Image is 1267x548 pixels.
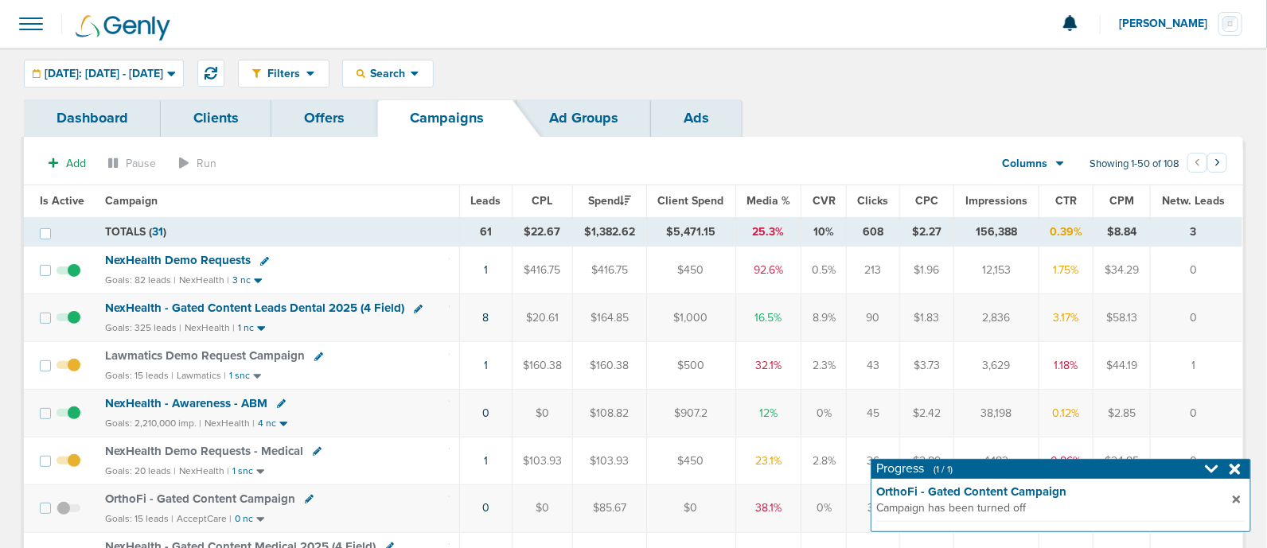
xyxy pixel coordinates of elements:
[899,217,953,247] td: $2.27
[801,217,847,247] td: 10%
[484,359,488,372] a: 1
[232,274,251,286] small: 3 nc
[235,513,253,525] small: 0 nc
[1039,217,1094,247] td: 0.39%
[573,484,646,532] td: $85.67
[735,217,801,247] td: 25.3%
[847,390,899,437] td: 45
[105,513,173,525] small: Goals: 15 leads |
[801,342,847,390] td: 2.3%
[532,194,552,208] span: CPL
[801,247,847,294] td: 0.5%
[470,194,501,208] span: Leads
[105,418,201,429] small: Goals: 2,210,000 imp. |
[24,99,161,137] a: Dashboard
[1207,153,1227,173] button: Go to next page
[899,247,953,294] td: $1.96
[271,99,377,137] a: Offers
[573,247,646,294] td: $416.75
[105,492,295,506] span: OrthoFi - Gated Content Campaign
[573,217,646,247] td: $1,382.62
[747,194,790,208] span: Media %
[238,322,254,334] small: 1 nc
[512,217,573,247] td: $22.67
[573,437,646,484] td: $103.93
[105,274,176,286] small: Goals: 82 leads |
[915,194,938,208] span: CPC
[735,294,801,342] td: 16.5%
[847,294,899,342] td: 90
[1094,217,1151,247] td: $8.84
[646,294,735,342] td: $1,000
[177,513,232,524] small: AcceptCare |
[735,342,801,390] td: 32.1%
[1090,157,1179,171] span: Showing 1-50 of 108
[646,247,735,294] td: $450
[1150,342,1242,390] td: 1
[512,484,573,532] td: $0
[934,463,953,474] span: (1 / 1)
[847,437,899,484] td: 36
[66,157,86,170] span: Add
[965,194,1027,208] span: Impressions
[646,217,735,247] td: $5,471.15
[573,390,646,437] td: $108.82
[646,342,735,390] td: $500
[876,484,1233,500] strong: OrthoFi - Gated Content Campaign
[801,294,847,342] td: 8.9%
[482,501,489,515] a: 0
[801,437,847,484] td: 2.8%
[1187,155,1227,174] ul: Pagination
[876,461,953,477] h4: Progress
[76,15,170,41] img: Genly
[954,390,1039,437] td: 38,198
[179,465,229,476] small: NexHealth |
[205,418,255,429] small: NexHealth |
[847,484,899,532] td: 31
[1094,342,1151,390] td: $44.19
[588,194,631,208] span: Spend
[1150,390,1242,437] td: 0
[1150,437,1242,484] td: 0
[1150,247,1242,294] td: 0
[512,342,573,390] td: $160.38
[899,294,953,342] td: $1.83
[573,294,646,342] td: $164.85
[1039,390,1094,437] td: 0.12%
[1039,247,1094,294] td: 1.75%
[105,301,404,315] span: NexHealth - Gated Content Leads Dental 2025 (4 Field)
[229,370,250,382] small: 1 snc
[876,500,1228,516] span: Campaign has been turned off
[801,390,847,437] td: 0%
[261,67,306,80] span: Filters
[801,484,847,532] td: 0%
[899,342,953,390] td: $3.73
[1094,437,1151,484] td: $24.85
[735,247,801,294] td: 92.6%
[1003,156,1048,172] span: Columns
[482,406,489,420] a: 0
[40,194,84,208] span: Is Active
[646,390,735,437] td: $907.2
[1094,294,1151,342] td: $58.13
[484,454,488,468] a: 1
[735,390,801,437] td: 12%
[954,217,1039,247] td: 156,388
[847,247,899,294] td: 213
[658,194,724,208] span: Client Spend
[954,437,1039,484] td: 4,183
[232,465,253,477] small: 1 snc
[105,396,267,410] span: NexHealth - Awareness - ABM
[484,263,488,277] a: 1
[161,99,271,137] a: Clients
[735,437,801,484] td: 23.1%
[1094,247,1151,294] td: $34.29
[258,418,276,429] small: 4 nc
[512,437,573,484] td: $103.93
[365,67,411,80] span: Search
[1119,18,1218,29] span: [PERSON_NAME]
[105,253,251,267] span: NexHealth Demo Requests
[1055,194,1077,208] span: CTR
[177,370,226,381] small: Lawmatics |
[651,99,742,137] a: Ads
